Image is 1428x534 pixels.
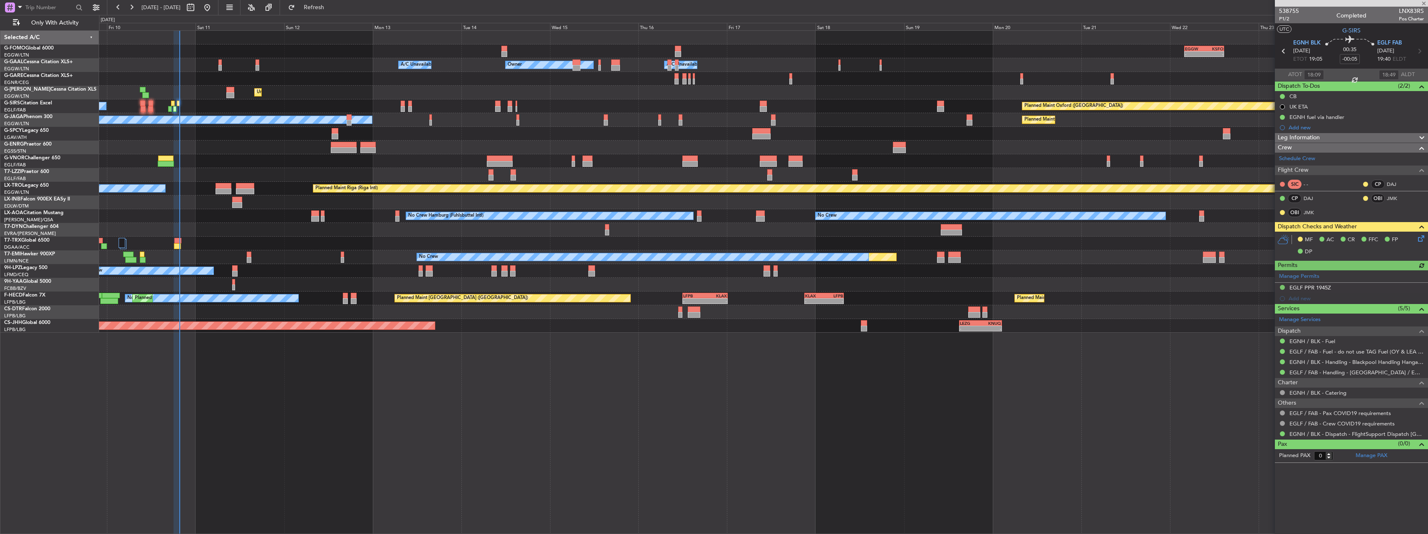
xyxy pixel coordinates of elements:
a: EGNR/CEG [4,79,29,86]
a: LX-INBFalcon 900EX EASy II [4,197,70,202]
a: G-ENRGPraetor 600 [4,142,52,147]
div: - - [1304,180,1322,188]
div: A/C Unavailable [667,59,701,71]
span: LX-TRO [4,183,22,188]
div: [DATE] [101,17,115,24]
a: Schedule Crew [1279,155,1315,163]
a: T7-DYNChallenger 604 [4,224,59,229]
span: 19:40 [1377,55,1391,64]
div: Thu 23 [1259,23,1347,30]
div: No Crew [127,292,146,304]
a: EDLW/DTM [4,203,29,209]
div: - [805,299,824,304]
a: LFMD/CEQ [4,272,28,278]
span: MF [1305,236,1313,244]
span: G-[PERSON_NAME] [4,87,50,92]
div: Thu 16 [638,23,727,30]
span: [DATE] - [DATE] [141,4,181,11]
span: T7-EMI [4,252,20,257]
span: G-SIRS [1342,26,1361,35]
span: 9H-LPZ [4,265,21,270]
span: Flight Crew [1278,166,1309,175]
a: EGLF / FAB - Pax COVID19 requirements [1289,410,1391,417]
span: (2/2) [1398,82,1410,90]
a: JMK [1304,209,1322,216]
div: - [824,299,843,304]
span: Only With Activity [22,20,88,26]
span: LX-AOA [4,210,23,215]
span: G-ENRG [4,142,24,147]
span: 00:35 [1343,46,1356,54]
span: G-SPCY [4,128,22,133]
span: CR [1348,236,1355,244]
a: CS-JHHGlobal 6000 [4,320,50,325]
a: T7-TRXGlobal 6500 [4,238,50,243]
div: No Crew [818,210,837,222]
span: T7-LZZI [4,169,21,174]
a: EGLF/FAB [4,162,26,168]
a: LX-AOACitation Mustang [4,210,64,215]
div: No Crew Hamburg (Fuhlsbuttel Intl) [408,210,483,222]
span: CS-JHH [4,320,22,325]
div: Mon 13 [373,23,461,30]
span: G-SIRS [4,101,20,106]
a: G-SPCYLegacy 650 [4,128,49,133]
div: Planned Maint [GEOGRAPHIC_DATA] ([GEOGRAPHIC_DATA]) [135,292,266,304]
span: G-VNOR [4,156,25,161]
span: T7-DYN [4,224,23,229]
div: Completed [1336,11,1366,20]
a: EGGW/LTN [4,66,29,72]
span: ETOT [1293,55,1307,64]
a: F-HECDFalcon 7X [4,293,45,298]
div: Tue 21 [1081,23,1170,30]
span: G-FOMO [4,46,25,51]
div: Owner [508,59,522,71]
a: EGLF / FAB - Fuel - do not use TAG Fuel (OY & LEA only) EGLF / FAB [1289,348,1424,355]
div: EGGW [1185,46,1204,51]
div: Fri 10 [107,23,196,30]
div: KNUQ [981,321,1002,326]
div: - [1204,52,1223,57]
div: Planned Maint [GEOGRAPHIC_DATA] ([GEOGRAPHIC_DATA]) [397,292,528,304]
a: EGLF / FAB - Crew COVID19 requirements [1289,420,1395,427]
a: EGNH / BLK - Handling - Blackpool Handling Hangar 3 EGNH / BLK [1289,358,1424,366]
span: ATOT [1288,71,1302,79]
a: G-SIRSCitation Excel [4,101,52,106]
div: - [960,326,981,331]
div: - [1185,52,1204,57]
a: EGGW/LTN [4,52,29,58]
div: Add new [1289,124,1424,131]
a: CS-DTRFalcon 2000 [4,307,50,311]
a: FCBB/BZV [4,285,26,292]
span: (5/5) [1398,304,1410,313]
div: Sun 19 [904,23,993,30]
a: EGSS/STN [4,148,26,154]
span: G-GARE [4,73,23,78]
a: G-VNORChallenger 650 [4,156,60,161]
div: UK ETA [1289,103,1308,110]
a: T7-EMIHawker 900XP [4,252,55,257]
span: 9H-YAA [4,279,23,284]
a: LGAV/ATH [4,134,27,141]
a: G-[PERSON_NAME]Cessna Citation XLS [4,87,97,92]
span: [DATE] [1377,47,1394,55]
button: UTC [1277,25,1292,33]
div: Wed 22 [1170,23,1259,30]
a: EGNH / BLK - Fuel [1289,338,1335,345]
div: Sat 11 [196,23,284,30]
div: Planned Maint Riga (Riga Intl) [315,182,378,195]
a: Manage PAX [1356,452,1387,460]
span: FP [1392,236,1398,244]
span: Leg Information [1278,133,1320,143]
span: Pax [1278,440,1287,449]
a: EGGW/LTN [4,189,29,195]
span: P1/2 [1279,15,1299,22]
span: FFC [1368,236,1378,244]
div: Planned Maint [GEOGRAPHIC_DATA] ([GEOGRAPHIC_DATA]) [1024,114,1155,126]
span: Dispatch Checks and Weather [1278,222,1357,232]
a: JMK [1387,195,1406,202]
a: G-FOMOGlobal 6000 [4,46,54,51]
span: [DATE] [1293,47,1310,55]
span: 538755 [1279,7,1299,15]
span: DP [1305,248,1312,256]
